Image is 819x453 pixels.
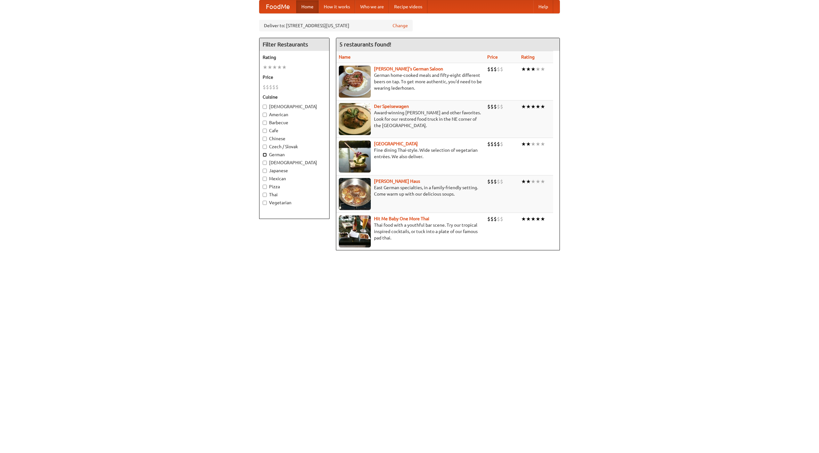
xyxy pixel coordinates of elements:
li: $ [266,84,269,91]
ng-pluralize: 5 restaurants found! [339,41,391,47]
label: German [263,151,326,158]
li: ★ [521,66,526,73]
li: $ [490,178,494,185]
img: esthers.jpg [339,66,371,98]
input: Vegetarian [263,201,267,205]
label: Thai [263,191,326,198]
li: $ [500,178,503,185]
a: FoodMe [259,0,296,13]
label: Pizza [263,183,326,190]
li: ★ [540,178,545,185]
li: $ [494,141,497,148]
input: Pizza [263,185,267,189]
img: speisewagen.jpg [339,103,371,135]
a: [PERSON_NAME] Haus [374,179,420,184]
li: ★ [531,66,536,73]
a: Recipe videos [389,0,427,13]
li: ★ [536,103,540,110]
li: ★ [531,103,536,110]
p: East German specialties, in a family-friendly setting. Come warm up with our delicious soups. [339,184,482,197]
li: $ [487,103,490,110]
label: [DEMOGRAPHIC_DATA] [263,103,326,110]
input: [DEMOGRAPHIC_DATA] [263,161,267,165]
li: ★ [267,64,272,71]
h5: Price [263,74,326,80]
li: ★ [521,178,526,185]
input: Japanese [263,169,267,173]
a: Help [533,0,553,13]
li: ★ [526,215,531,222]
h5: Rating [263,54,326,61]
b: [GEOGRAPHIC_DATA] [374,141,418,146]
li: ★ [531,141,536,148]
li: $ [500,103,503,110]
li: ★ [540,141,545,148]
a: Hit Me Baby One More Thai [374,216,429,221]
label: [DEMOGRAPHIC_DATA] [263,159,326,166]
label: American [263,111,326,118]
li: ★ [526,178,531,185]
label: Vegetarian [263,199,326,206]
li: ★ [526,103,531,110]
input: [DEMOGRAPHIC_DATA] [263,105,267,109]
a: Der Speisewagen [374,104,409,109]
li: $ [272,84,275,91]
div: Deliver to: [STREET_ADDRESS][US_STATE] [259,20,413,31]
li: ★ [526,66,531,73]
li: ★ [526,141,531,148]
li: $ [263,84,266,91]
input: Barbecue [263,121,267,125]
li: ★ [282,64,287,71]
a: Price [487,54,498,60]
li: ★ [531,215,536,222]
li: $ [487,66,490,73]
a: Name [339,54,351,60]
label: Cafe [263,127,326,134]
a: Home [296,0,319,13]
p: Award-winning [PERSON_NAME] and other favorites. Look for our restored food truck in the NE corne... [339,109,482,129]
li: ★ [263,64,267,71]
li: $ [497,103,500,110]
input: American [263,113,267,117]
li: $ [269,84,272,91]
a: Who we are [355,0,389,13]
li: $ [497,215,500,222]
input: Mexican [263,177,267,181]
li: ★ [540,103,545,110]
label: Mexican [263,175,326,182]
li: $ [497,178,500,185]
label: Chinese [263,135,326,142]
li: $ [494,215,497,222]
p: Thai food with a youthful bar scene. Try our tropical inspired cocktails, or tuck into a plate of... [339,222,482,241]
li: ★ [536,215,540,222]
li: ★ [536,66,540,73]
li: $ [500,66,503,73]
p: German home-cooked meals and fifty-eight different beers on tap. To get more authentic, you'd nee... [339,72,482,91]
a: Change [393,22,408,29]
li: $ [487,178,490,185]
label: Czech / Slovak [263,143,326,150]
li: ★ [521,103,526,110]
img: satay.jpg [339,141,371,173]
a: How it works [319,0,355,13]
label: Japanese [263,167,326,174]
input: Chinese [263,137,267,141]
li: ★ [277,64,282,71]
li: $ [500,215,503,222]
li: ★ [536,141,540,148]
p: Fine dining Thai-style. Wide selection of vegetarian entrées. We also deliver. [339,147,482,160]
li: $ [275,84,279,91]
img: kohlhaus.jpg [339,178,371,210]
li: ★ [536,178,540,185]
label: Barbecue [263,119,326,126]
img: babythai.jpg [339,215,371,247]
li: ★ [272,64,277,71]
li: ★ [521,215,526,222]
li: $ [490,141,494,148]
b: [PERSON_NAME]'s German Saloon [374,66,443,71]
li: ★ [540,215,545,222]
li: $ [487,215,490,222]
li: $ [500,141,503,148]
input: German [263,153,267,157]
